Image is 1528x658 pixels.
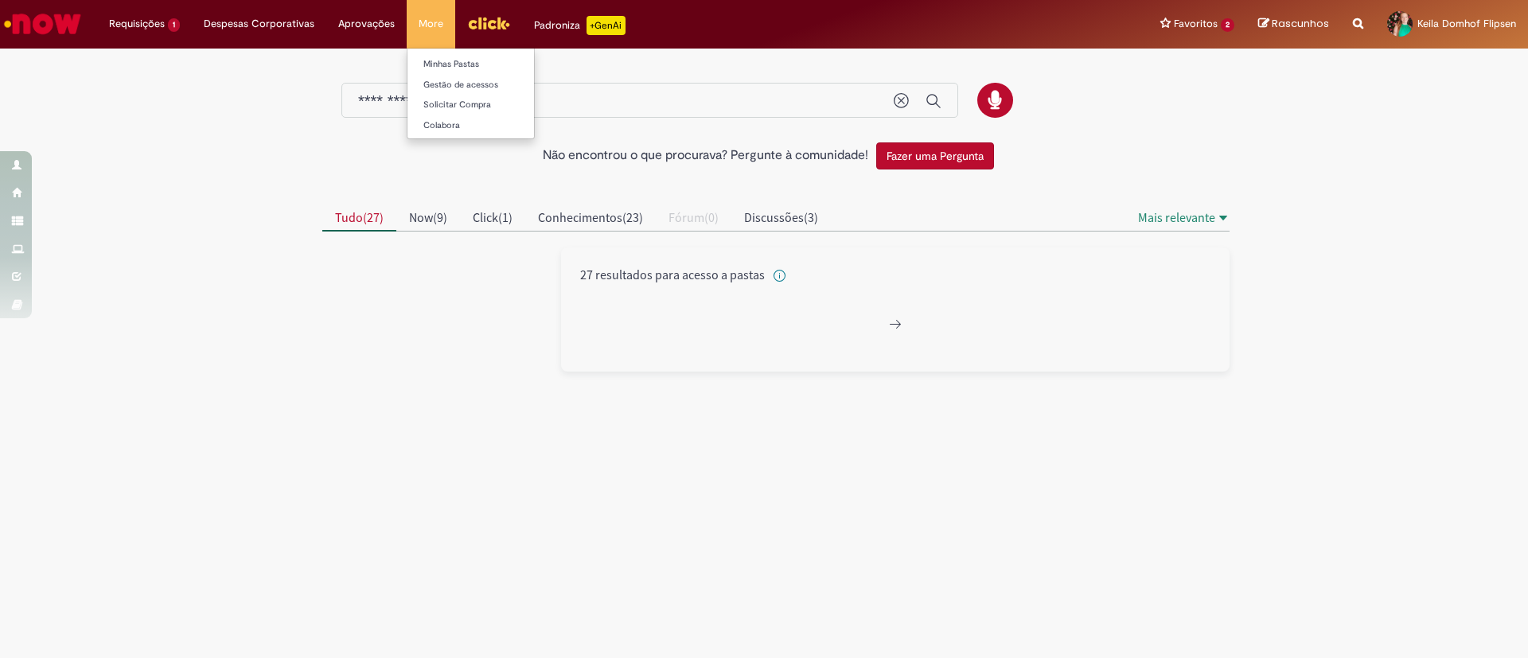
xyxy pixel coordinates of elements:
[1174,16,1218,32] span: Favoritos
[407,56,583,73] a: Minhas Pastas
[168,18,180,32] span: 1
[1272,16,1329,31] span: Rascunhos
[407,117,583,134] a: Colabora
[467,11,510,35] img: click_logo_yellow_360x200.png
[876,142,994,169] button: Fazer uma Pergunta
[419,16,443,32] span: More
[587,16,626,35] p: +GenAi
[543,149,868,163] h2: Não encontrou o que procurava? Pergunte à comunidade!
[407,96,583,114] a: Solicitar Compra
[407,76,583,94] a: Gestão de acessos
[1258,17,1329,32] a: Rascunhos
[534,16,626,35] div: Padroniza
[407,48,535,139] ul: More
[338,16,395,32] span: Aprovações
[1417,17,1516,30] span: Keila Domhof Flipsen
[109,16,165,32] span: Requisições
[204,16,314,32] span: Despesas Corporativas
[1221,18,1234,32] span: 2
[2,8,84,40] img: ServiceNow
